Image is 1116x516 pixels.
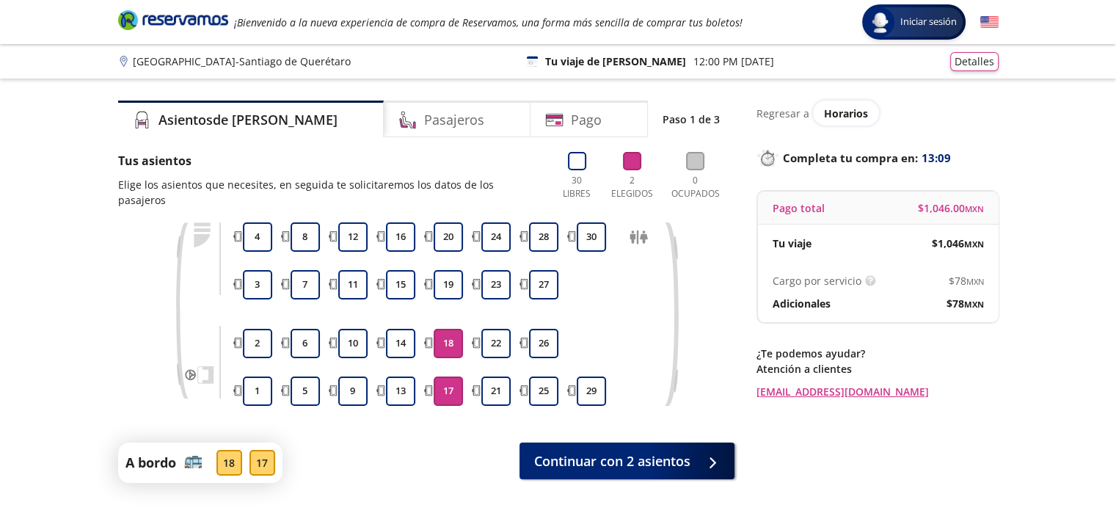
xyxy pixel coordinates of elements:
button: 4 [243,222,272,252]
span: $ 1,046.00 [918,200,984,216]
em: ¡Bienvenido a la nueva experiencia de compra de Reservamos, una forma más sencilla de comprar tus... [234,15,743,29]
button: 1 [243,377,272,406]
p: 12:00 PM [DATE] [693,54,774,69]
button: English [980,13,999,32]
button: 17 [434,377,463,406]
button: 9 [338,377,368,406]
h4: Pasajeros [424,110,484,130]
p: 0 Ocupados [668,174,723,200]
button: 27 [529,270,558,299]
button: 8 [291,222,320,252]
span: Iniciar sesión [894,15,963,29]
button: 24 [481,222,511,252]
i: Brand Logo [118,9,228,31]
button: Detalles [950,52,999,71]
button: 20 [434,222,463,252]
button: 29 [577,377,606,406]
button: 3 [243,270,272,299]
p: Regresar a [756,106,809,121]
span: Horarios [824,106,868,120]
span: $ 1,046 [932,236,984,251]
p: Tu viaje [773,236,812,251]
button: 26 [529,329,558,358]
p: Tus asientos [118,152,542,170]
p: Atención a clientes [756,361,999,377]
button: 18 [434,329,463,358]
button: 11 [338,270,368,299]
button: 23 [481,270,511,299]
div: Regresar a ver horarios [756,101,999,126]
p: Elige los asientos que necesites, en seguida te solicitaremos los datos de los pasajeros [118,177,542,208]
button: 2 [243,329,272,358]
p: 30 Libres [557,174,597,200]
span: Continuar con 2 asientos [534,451,690,471]
button: 19 [434,270,463,299]
p: Cargo por servicio [773,273,861,288]
button: 16 [386,222,415,252]
button: 15 [386,270,415,299]
p: Paso 1 de 3 [663,112,720,127]
button: 6 [291,329,320,358]
p: ¿Te podemos ayudar? [756,346,999,361]
small: MXN [965,203,984,214]
a: Brand Logo [118,9,228,35]
small: MXN [964,239,984,250]
p: A bordo [125,453,176,473]
p: Adicionales [773,296,831,311]
p: Pago total [773,200,825,216]
button: 28 [529,222,558,252]
span: 13:09 [922,150,951,167]
p: [GEOGRAPHIC_DATA] - Santiago de Querétaro [133,54,351,69]
p: 2 Elegidos [608,174,657,200]
button: 10 [338,329,368,358]
small: MXN [964,299,984,310]
button: 22 [481,329,511,358]
button: 30 [577,222,606,252]
button: 7 [291,270,320,299]
span: $ 78 [947,296,984,311]
h4: Asientos de [PERSON_NAME] [158,110,338,130]
button: 13 [386,377,415,406]
button: 12 [338,222,368,252]
p: Tu viaje de [PERSON_NAME] [545,54,686,69]
button: 5 [291,377,320,406]
small: MXN [966,276,984,287]
button: Continuar con 2 asientos [519,443,734,479]
button: 14 [386,329,415,358]
button: 21 [481,377,511,406]
div: 17 [249,450,275,476]
a: [EMAIL_ADDRESS][DOMAIN_NAME] [756,384,999,399]
p: Completa tu compra en : [756,148,999,168]
h4: Pago [571,110,602,130]
button: 25 [529,377,558,406]
div: 18 [216,450,242,476]
span: $ 78 [949,273,984,288]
